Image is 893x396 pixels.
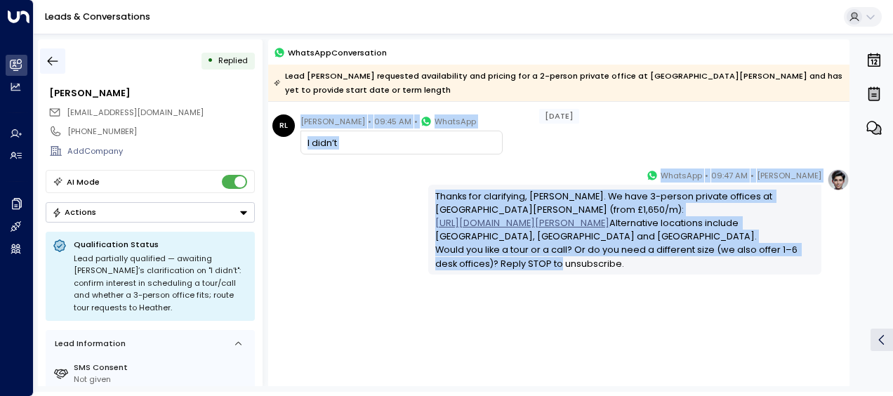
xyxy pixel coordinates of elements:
[368,114,371,128] span: •
[67,107,204,119] span: richlena12@gmail.com
[827,169,849,191] img: profile-logo.png
[757,169,821,183] span: [PERSON_NAME]
[274,69,842,97] div: Lead [PERSON_NAME] requested availability and pricing for a 2-person private office at [GEOGRAPHI...
[661,169,702,183] span: WhatsApp
[374,114,411,128] span: 09:45 AM
[705,169,708,183] span: •
[46,202,255,223] button: Actions
[74,374,250,385] div: Not given
[435,114,476,128] span: WhatsApp
[51,338,126,350] div: Lead Information
[67,107,204,118] span: [EMAIL_ADDRESS][DOMAIN_NAME]
[750,169,754,183] span: •
[711,169,748,183] span: 09:47 AM
[67,126,254,138] div: [PHONE_NUMBER]
[52,207,96,217] div: Actions
[288,46,387,59] span: WhatsApp Conversation
[46,202,255,223] div: Button group with a nested menu
[435,190,815,270] div: Thanks for clarifying, [PERSON_NAME]. We have 3-person private offices at [GEOGRAPHIC_DATA][PERSO...
[67,145,254,157] div: AddCompany
[207,51,213,71] div: •
[539,109,579,124] div: [DATE]
[49,86,254,100] div: [PERSON_NAME]
[67,175,100,189] div: AI Mode
[300,114,365,128] span: [PERSON_NAME]
[435,216,609,230] a: [URL][DOMAIN_NAME][PERSON_NAME]
[307,136,495,150] div: I didn’t
[74,239,248,250] p: Qualification Status
[218,55,248,66] span: Replied
[74,362,250,374] label: SMS Consent
[414,114,418,128] span: •
[272,114,295,137] div: RL
[45,11,150,22] a: Leads & Conversations
[74,253,248,315] div: Lead partially qualified — awaiting [PERSON_NAME]’s clarification on "I didn’t": confirm interest...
